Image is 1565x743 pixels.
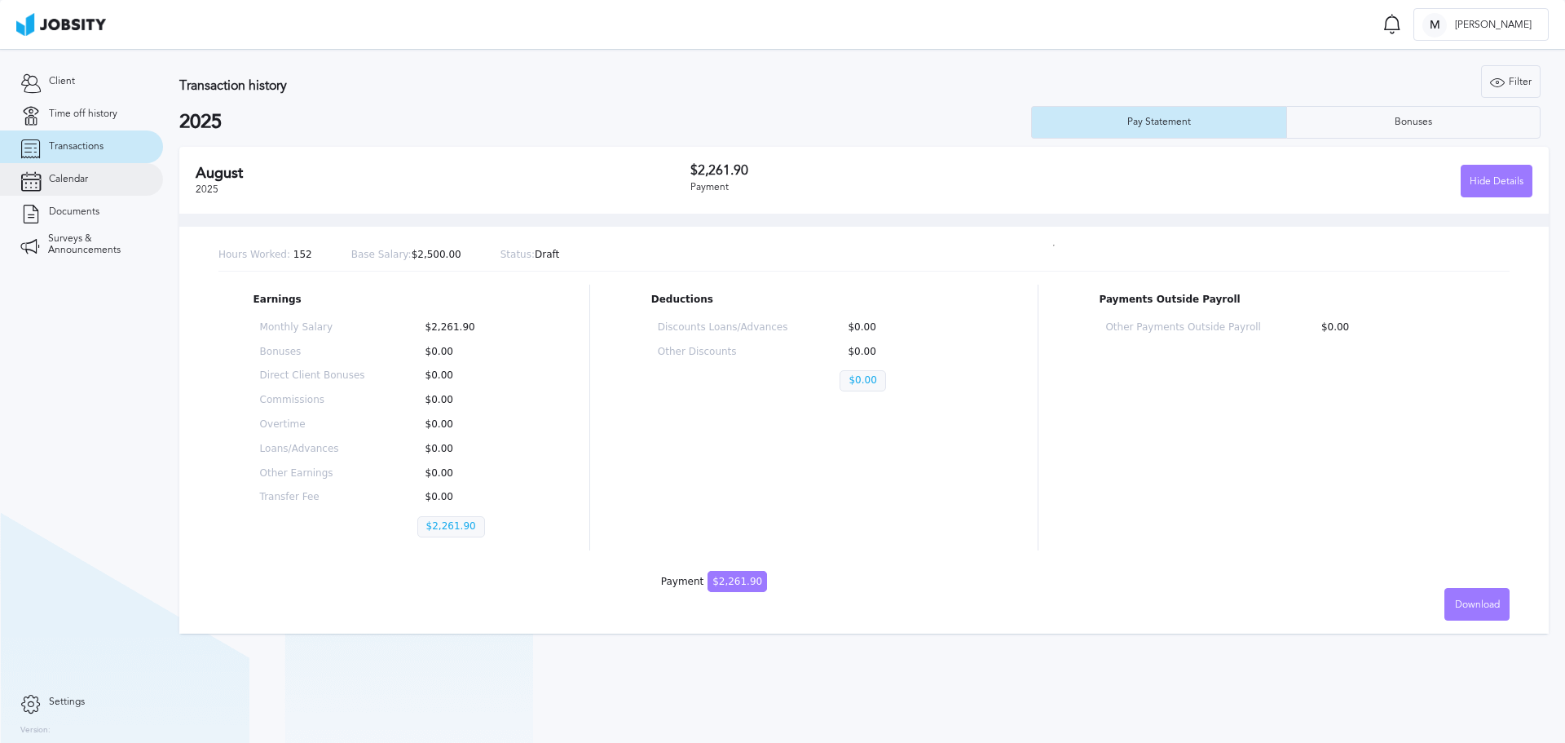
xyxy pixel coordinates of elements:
p: 152 [218,250,312,261]
p: $0.00 [840,370,885,391]
button: Bonuses [1286,106,1541,139]
p: $0.00 [840,322,970,334]
p: $0.00 [840,347,970,358]
span: Time off history [49,108,117,120]
h2: 2025 [179,111,1031,134]
p: Other Earnings [260,468,365,480]
div: Bonuses [1386,117,1440,128]
label: Version: [20,726,51,736]
p: $2,261.90 [417,322,522,334]
span: Calendar [49,174,88,185]
h3: $2,261.90 [690,163,1112,178]
span: Transactions [49,141,104,153]
p: $0.00 [1313,322,1468,334]
p: Bonuses [260,347,365,358]
button: Hide Details [1461,165,1532,197]
div: Filter [1482,66,1540,99]
h2: August [196,165,690,182]
div: Pay Statement [1119,117,1199,128]
p: Monthly Salary [260,322,365,334]
span: Surveys & Announcements [48,233,143,256]
p: $2,261.90 [417,516,485,537]
div: Payment [661,577,767,588]
p: $0.00 [417,492,522,503]
p: Deductions [651,294,976,306]
div: Hide Details [1461,166,1532,198]
p: $0.00 [417,468,522,480]
p: Earnings [253,294,529,306]
p: Loans/Advances [260,444,365,455]
p: Overtime [260,419,365,431]
p: Discounts Loans/Advances [658,322,788,334]
button: Filter [1481,65,1541,98]
span: Status: [500,249,535,260]
p: $0.00 [417,370,522,382]
p: Transfer Fee [260,492,365,503]
span: Documents [49,206,99,218]
button: Download [1444,588,1510,621]
button: M[PERSON_NAME] [1413,8,1549,41]
span: Hours Worked: [218,249,290,260]
p: Direct Client Bonuses [260,370,365,382]
h3: Transaction history [179,78,924,93]
span: $2,261.90 [708,571,767,592]
span: 2025 [196,184,218,195]
p: $2,500.00 [351,250,461,261]
img: ab4bad089aa723f57921c736e9817d99.png [16,13,106,36]
p: Commissions [260,395,365,406]
span: Base Salary: [351,249,412,260]
span: [PERSON_NAME] [1447,20,1540,31]
span: Settings [49,697,85,708]
span: Client [49,76,75,87]
p: Payments Outside Payroll [1099,294,1475,306]
div: M [1422,13,1447,38]
div: Payment [690,182,1112,193]
span: Download [1455,599,1500,611]
p: Other Discounts [658,347,788,358]
p: Draft [500,250,560,261]
p: $0.00 [417,419,522,431]
p: Other Payments Outside Payroll [1105,322,1260,334]
p: $0.00 [417,395,522,406]
p: $0.00 [417,444,522,455]
button: Pay Statement [1031,106,1286,139]
p: $0.00 [417,347,522,358]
